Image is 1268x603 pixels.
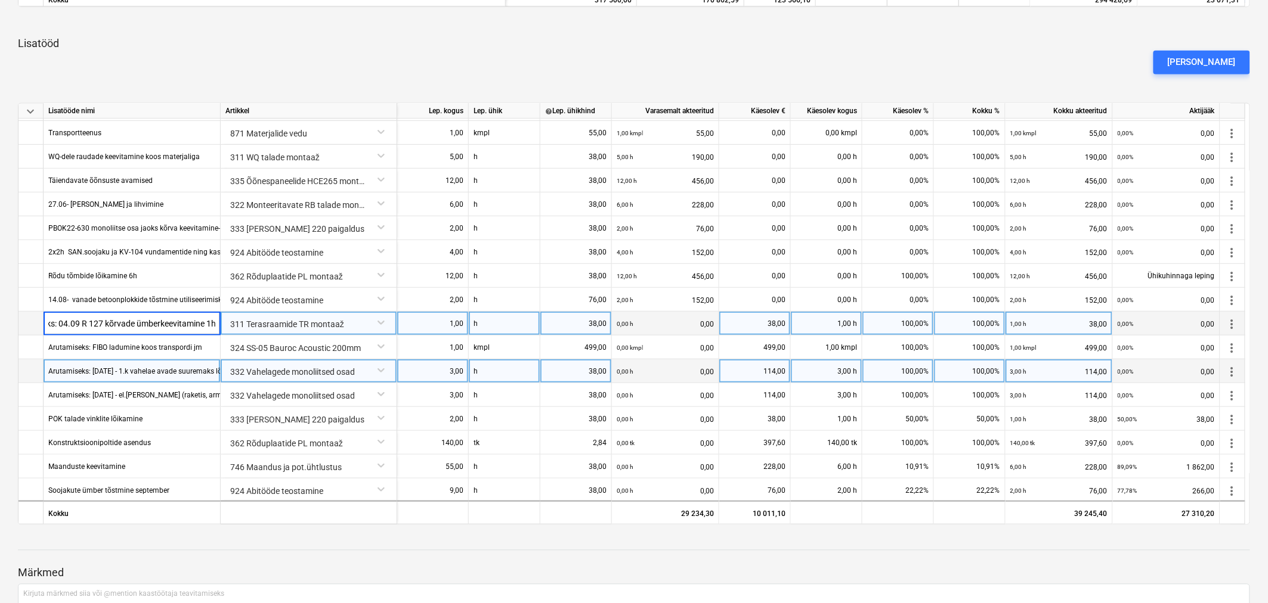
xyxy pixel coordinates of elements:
div: 0,00 [617,359,714,384]
span: keyboard_arrow_down [23,104,38,118]
small: 140,00 tk [1010,440,1035,446]
div: 0,00 [1118,431,1215,455]
div: 140,00 tk [791,431,862,455]
div: 38,00 [724,407,785,431]
div: 266,00 [1118,478,1215,503]
div: 1,00 h [791,312,862,335]
div: Artikkel [221,104,397,119]
small: 89,09% [1118,464,1137,470]
div: Transportteenus [48,121,101,144]
span: more_vert [1225,412,1239,426]
small: 0,00 h [617,487,633,494]
p: Lisatööd [18,36,1250,51]
div: 140,00 [402,431,463,455]
div: 50,00% [862,407,934,431]
small: 6,00 h [1010,464,1027,470]
div: 0,00 h [791,192,862,216]
div: 76,00 [1010,478,1108,503]
div: 2,00 [402,288,463,312]
div: 0,00 [724,169,785,192]
small: 1,00 h [1010,321,1027,327]
div: 100,00% [862,383,934,407]
div: Käesolev kogus [791,104,862,119]
div: 152,00 [1010,240,1108,265]
div: 6,00 [402,192,463,216]
span: more_vert [1225,245,1239,259]
div: 100,00% [934,335,1006,359]
div: 100,00% [862,335,934,359]
small: 5,00 h [1010,154,1027,160]
small: 77,78% [1118,487,1137,494]
div: 100,00% [934,431,1006,455]
div: Varasemalt akteeritud [612,104,719,119]
div: 0,00% [862,192,934,216]
small: 2,00 h [617,297,633,303]
div: 0,00 [1118,192,1215,217]
div: 14.08- vanade betoonplokkide tõstmine utiliseerimiskasti 2x1h [48,288,252,311]
div: 0,00 h [791,288,862,312]
div: Rõduelementide eriline paigaldus [48,97,155,120]
small: 6,00 h [1010,201,1027,208]
small: 0,00% [1118,154,1134,160]
div: 456,00 [617,264,714,288]
div: 76,00 [1010,216,1108,241]
div: 3,00 h [791,383,862,407]
div: 2,84 [545,431,607,455]
div: 2,00 [402,216,463,240]
div: 499,00 [724,335,785,359]
div: 38,00 [545,383,607,407]
div: h [469,240,540,264]
div: 1,00 h [791,407,862,431]
div: 0,00% [862,216,934,240]
div: 0,00% [862,288,934,312]
small: 0,00% [1118,344,1134,351]
small: 2,00 h [1010,297,1027,303]
div: 100,00% [934,288,1006,312]
div: h [469,359,540,383]
div: 0,00 [1118,169,1215,193]
div: 76,00 [617,216,714,241]
div: 38,00 [1010,407,1108,431]
div: h [469,455,540,478]
div: 38,00 [545,240,607,264]
div: 50,00% [934,407,1006,431]
div: Lep. kogus [397,104,469,119]
div: 0,00 kmpl [791,121,862,145]
div: 0,00 [724,288,785,312]
div: 0,00 h [791,264,862,288]
small: 6,00 h [617,201,633,208]
div: 0,00 [1118,145,1215,169]
small: 2,00 h [1010,487,1027,494]
small: 2,00 h [617,225,633,232]
div: 55,00 [545,121,607,145]
small: 0,00 tk [617,440,635,446]
div: 5,00 [402,145,463,169]
div: 0,00 h [791,169,862,192]
div: 228,00 [1010,192,1108,217]
div: 0,00% [862,169,934,192]
div: 38,00 [545,192,607,216]
div: 228,00 [1010,455,1108,479]
div: 0,00% [862,240,934,264]
div: 0,00 [617,478,714,503]
small: 3,00 h [1010,368,1027,375]
div: h [469,216,540,240]
div: 38,00 [545,455,607,478]
div: 38,00 [1010,312,1108,336]
small: 0,00 h [617,368,633,375]
div: 38,00 [545,359,607,383]
div: kmpl [469,335,540,359]
div: 0,00% [862,145,934,169]
div: Chat Widget [1208,546,1268,603]
div: 38,00 [545,145,607,169]
div: Konstruktsioonipoltide asendus [48,431,151,454]
div: 152,00 [617,288,714,312]
div: 114,00 [724,359,785,383]
div: 100,00% [934,264,1006,288]
div: Käesolev € [719,104,791,119]
span: more_vert [1225,126,1239,140]
div: 0,00 [617,383,714,408]
div: 228,00 [724,455,785,478]
button: [PERSON_NAME] [1153,51,1250,74]
div: 0,00 [617,455,714,479]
